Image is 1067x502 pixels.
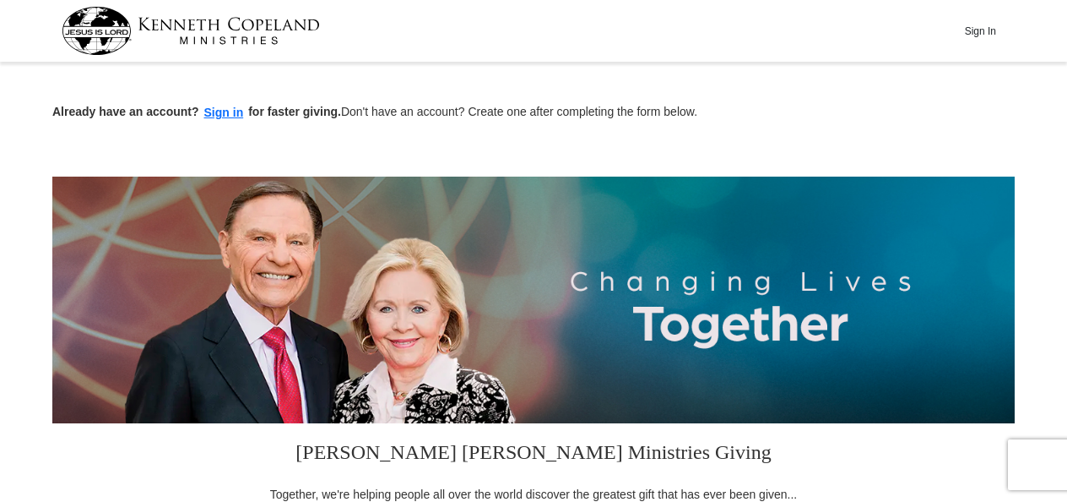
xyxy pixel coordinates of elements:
button: Sign in [199,103,249,123]
img: kcm-header-logo.svg [62,7,320,55]
button: Sign In [955,18,1005,44]
p: Don't have an account? Create one after completing the form below. [52,103,1015,123]
h3: [PERSON_NAME] [PERSON_NAME] Ministries Giving [259,423,808,486]
strong: Already have an account? for faster giving. [52,105,341,118]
